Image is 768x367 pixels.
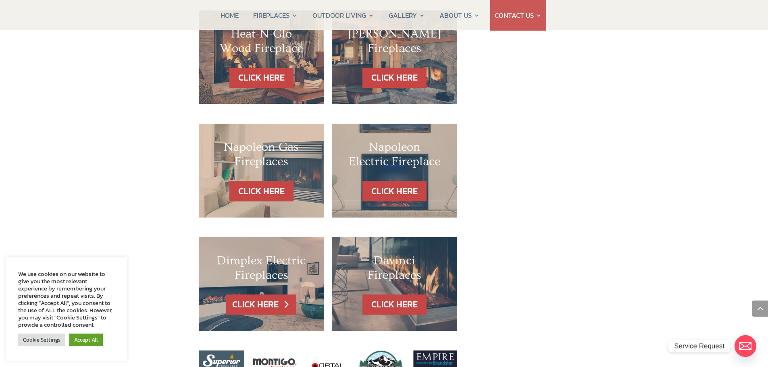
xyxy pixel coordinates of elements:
div: We use cookies on our website to give you the most relevant experience by remembering your prefer... [18,270,115,328]
a: CLICK HERE [362,181,427,201]
a: CLICK HERE [362,68,427,88]
a: Accept All [69,334,103,346]
h2: Davinci Fireplaces [348,253,441,286]
a: CLICK HERE [229,181,293,201]
h2: Dimplex Electric Fireplaces [215,253,308,286]
img: superior_logo_white- [203,355,240,366]
a: Email [735,335,756,357]
a: CLICK HERE [229,68,293,88]
h2: Napoleon Gas Fireplaces [215,140,308,173]
h2: Napoleon Electric Fireplace [348,140,441,173]
a: CLICK HERE [226,294,296,315]
h2: Heat-N-Glo Wood Fireplace [215,27,308,60]
a: CLICK HERE [362,294,427,315]
a: Cookie Settings [18,334,65,346]
h2: [PERSON_NAME] Fireplaces [348,27,441,60]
